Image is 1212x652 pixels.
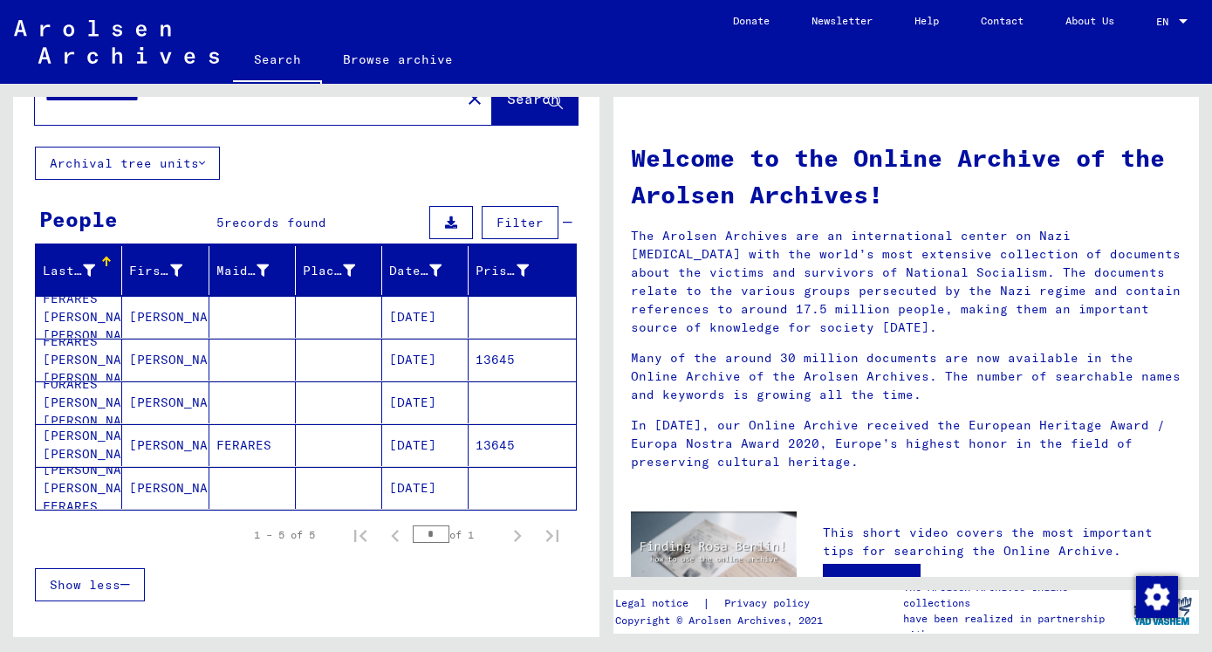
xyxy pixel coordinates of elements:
div: Prisoner # [476,262,528,280]
a: Open video [823,564,921,599]
p: The Arolsen Archives are an international center on Nazi [MEDICAL_DATA] with the world’s most ext... [631,227,1182,337]
img: Change consent [1136,576,1178,618]
p: Many of the around 30 million documents are now available in the Online Archive of the Arolsen Ar... [631,349,1182,404]
a: Privacy policy [710,594,831,613]
div: Date of Birth [389,257,468,285]
div: 1 – 5 of 5 [254,527,315,543]
mat-cell: 13645 [469,339,575,381]
mat-cell: FERARES [PERSON_NAME] [PERSON_NAME] [36,339,122,381]
mat-cell: [DATE] [382,381,469,423]
a: Browse archive [322,38,474,80]
div: Last Name [43,257,121,285]
div: | [615,594,831,613]
div: First Name [129,262,181,280]
mat-icon: close [464,88,485,109]
mat-cell: [DATE] [382,296,469,338]
div: Maiden Name [216,262,269,280]
button: Next page [500,518,535,552]
div: Place of Birth [303,257,381,285]
div: Maiden Name [216,257,295,285]
mat-cell: [DATE] [382,339,469,381]
p: This short video covers the most important tips for searching the Online Archive. [823,524,1181,560]
mat-cell: [DATE] [382,424,469,466]
div: Prisoner # [476,257,554,285]
mat-cell: [PERSON_NAME] [PERSON_NAME] [36,424,122,466]
p: The Arolsen Archives online collections [903,580,1126,611]
div: People [39,203,118,235]
p: have been realized in partnership with [903,611,1126,642]
mat-cell: [PERSON_NAME] [122,296,209,338]
button: Filter [482,206,558,239]
button: Last page [535,518,570,552]
span: Search [507,90,559,107]
mat-header-cell: Place of Birth [296,246,382,295]
a: Search [233,38,322,84]
span: EN [1156,16,1175,28]
div: First Name [129,257,208,285]
span: Show less [50,577,120,593]
img: yv_logo.png [1130,589,1195,633]
span: Filter [496,215,544,230]
a: Legal notice [615,594,702,613]
mat-cell: FORARES [PERSON_NAME] [PERSON_NAME] [36,381,122,423]
span: records found [224,215,326,230]
mat-cell: [PERSON_NAME] [122,424,209,466]
div: Place of Birth [303,262,355,280]
mat-header-cell: First Name [122,246,209,295]
p: In [DATE], our Online Archive received the European Heritage Award / Europa Nostra Award 2020, Eu... [631,416,1182,471]
img: video.jpg [631,511,797,602]
mat-cell: FERARES [209,424,296,466]
div: Date of Birth [389,262,442,280]
mat-header-cell: Prisoner # [469,246,575,295]
button: First page [343,518,378,552]
button: Show less [35,568,145,601]
mat-cell: [PERSON_NAME] [122,381,209,423]
div: Last Name [43,262,95,280]
button: Previous page [378,518,413,552]
mat-header-cell: Date of Birth [382,246,469,295]
mat-header-cell: Last Name [36,246,122,295]
img: Arolsen_neg.svg [14,20,219,64]
button: Clear [457,80,492,115]
p: Copyright © Arolsen Archives, 2021 [615,613,831,628]
mat-cell: [PERSON_NAME] [PERSON_NAME] FERARES [36,467,122,509]
mat-cell: [PERSON_NAME] [122,339,209,381]
mat-header-cell: Maiden Name [209,246,296,295]
button: Search [492,71,578,125]
h1: Welcome to the Online Archive of the Arolsen Archives! [631,140,1182,213]
mat-cell: 13645 [469,424,575,466]
mat-cell: [PERSON_NAME] [122,467,209,509]
button: Archival tree units [35,147,220,180]
mat-cell: FERARES [PERSON_NAME] [PERSON_NAME] [36,296,122,338]
mat-cell: [DATE] [382,467,469,509]
span: 5 [216,215,224,230]
div: of 1 [413,526,500,543]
